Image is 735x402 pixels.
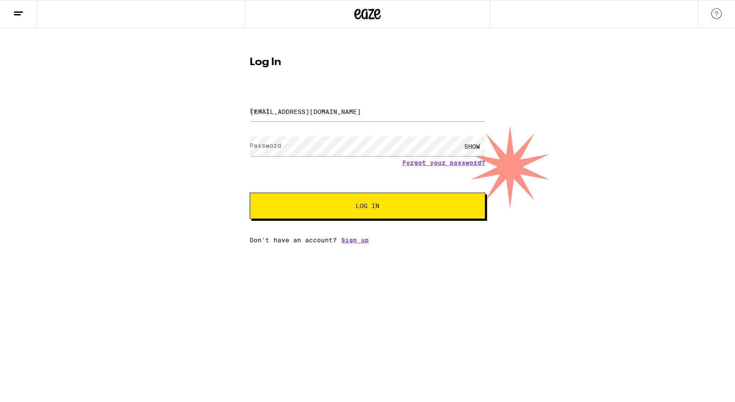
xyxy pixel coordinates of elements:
span: Log In [356,203,379,209]
div: SHOW [459,136,485,156]
label: Password [250,142,281,149]
label: Email [250,107,269,114]
input: Email [250,102,485,121]
h1: Log In [250,57,485,68]
a: Sign up [341,237,369,244]
button: Log In [250,193,485,219]
a: Forgot your password? [402,159,485,166]
div: Don't have an account? [250,237,485,244]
